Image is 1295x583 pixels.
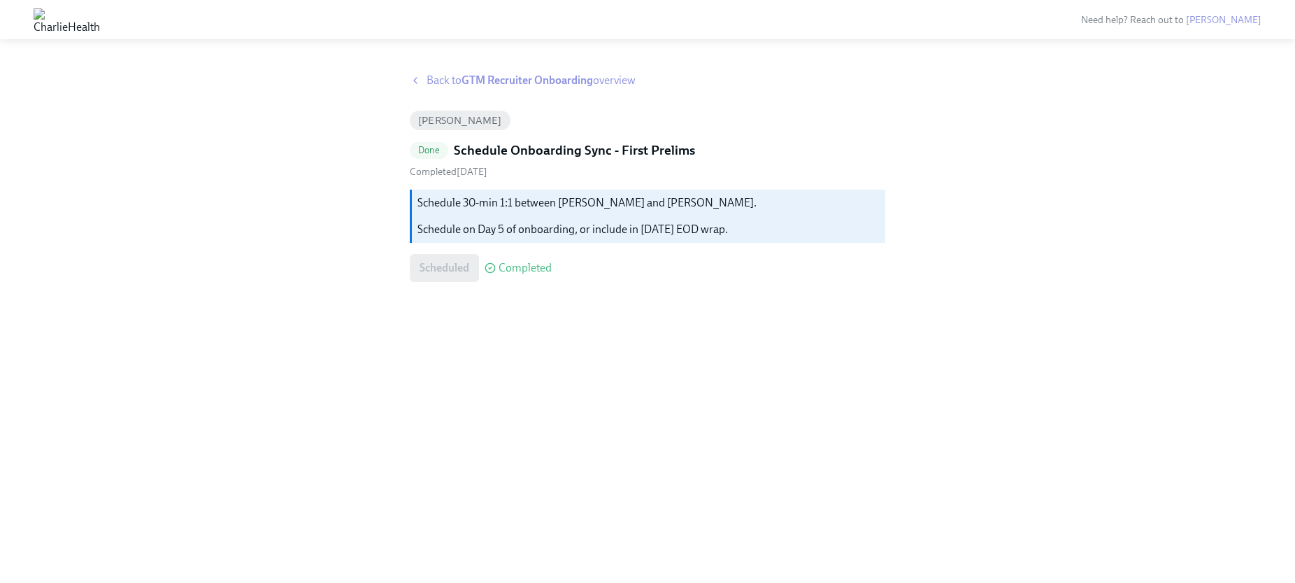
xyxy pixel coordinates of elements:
[454,141,695,160] h5: Schedule Onboarding Sync - First Prelims
[34,8,100,31] img: CharlieHealth
[1186,14,1261,26] a: [PERSON_NAME]
[410,145,448,155] span: Done
[427,73,636,88] span: Back to overview
[410,115,510,126] span: [PERSON_NAME]
[1081,14,1261,26] span: Need help? Reach out to
[462,73,593,87] strong: GTM Recruiter Onboarding
[417,222,880,237] p: Schedule on Day 5 of onboarding, or include in [DATE] EOD wrap.
[410,166,487,178] span: Friday, September 19th 2025, 2:31 pm
[417,195,880,211] p: Schedule 30-min 1:1 between [PERSON_NAME] and [PERSON_NAME].
[410,73,885,88] a: Back toGTM Recruiter Onboardingoverview
[499,262,552,274] span: Completed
